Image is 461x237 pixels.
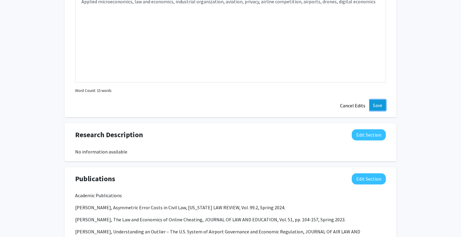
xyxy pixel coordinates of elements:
[75,216,386,223] p: [PERSON_NAME], The Law and Economics of Online Cheating, JOURNAL OF LAW AND EDUCATION, Vol. 51, p...
[75,192,386,199] p: Academic Publications
[336,100,369,111] button: Cancel Edits
[75,173,115,184] span: Publications
[352,173,386,185] button: Edit Publications
[75,129,143,140] span: Research Description
[75,204,386,211] p: [PERSON_NAME], Asymmetric Error Costs in Civil Law, [US_STATE] LAW REVIEW, Vol. 99.2, Spring 2024.
[75,148,386,155] div: No information available
[352,129,386,141] button: Edit Research Description
[369,100,386,111] button: Save
[5,210,26,232] iframe: Chat
[75,88,111,93] small: Word Count: 15 words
